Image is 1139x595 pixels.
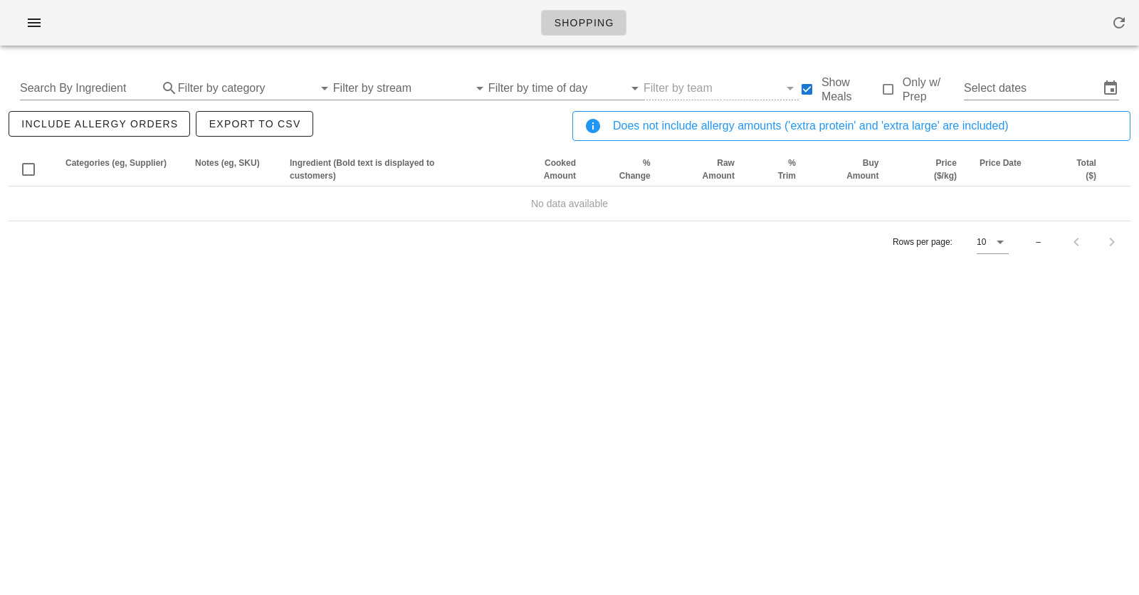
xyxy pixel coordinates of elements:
[890,152,968,186] th: Price ($/kg): Not sorted. Activate to sort ascending.
[893,221,1009,263] div: Rows per page:
[54,152,184,186] th: Categories (eg, Supplier): Not sorted. Activate to sort ascending.
[490,152,587,186] th: Cooked Amount: Not sorted. Activate to sort ascending.
[9,186,1130,221] td: No data available
[1076,158,1096,181] span: Total ($)
[977,236,986,248] div: 10
[1042,152,1108,186] th: Total ($): Not sorted. Activate to sort ascending.
[541,10,626,36] a: Shopping
[21,118,178,130] span: include allergy orders
[807,152,890,186] th: Buy Amount: Not sorted. Activate to sort ascending.
[65,158,167,168] span: Categories (eg, Supplier)
[1036,236,1041,248] div: –
[587,152,662,186] th: % Change: Not sorted. Activate to sort ascending.
[613,117,1118,135] div: Does not include allergy amounts ('extra protein' and 'extra large' are included)
[178,77,333,100] div: Filter by category
[196,111,313,137] button: Export to CSV
[184,152,278,186] th: Notes (eg, SKU): Not sorted. Activate to sort ascending.
[333,77,488,100] div: Filter by stream
[619,158,651,181] span: % Change
[968,152,1042,186] th: Price Date: Not sorted. Activate to sort ascending.
[9,111,190,137] button: include allergy orders
[980,158,1022,168] span: Price Date
[208,118,300,130] span: Export to CSV
[846,158,878,181] span: Buy Amount
[746,152,807,186] th: % Trim: Not sorted. Activate to sort ascending.
[934,158,957,181] span: Price ($/kg)
[195,158,260,168] span: Notes (eg, SKU)
[290,158,434,181] span: Ingredient (Bold text is displayed to customers)
[822,75,880,104] label: Show Meals
[544,158,576,181] span: Cooked Amount
[977,231,1009,253] div: 10Rows per page:
[662,152,746,186] th: Raw Amount: Not sorted. Activate to sort ascending.
[553,17,614,28] span: Shopping
[488,77,644,100] div: Filter by time of day
[903,75,964,104] label: Only w/ Prep
[703,158,735,181] span: Raw Amount
[778,158,796,181] span: % Trim
[278,152,490,186] th: Ingredient (Bold text is displayed to customers): Not sorted. Activate to sort ascending.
